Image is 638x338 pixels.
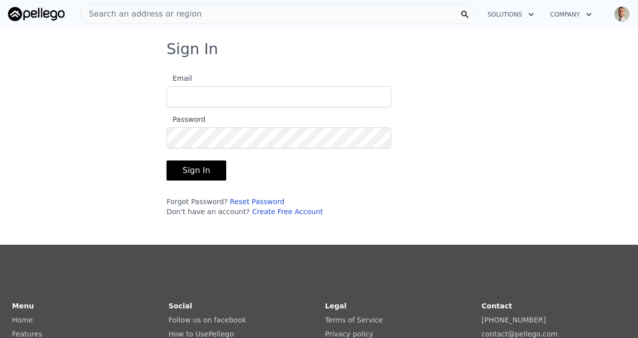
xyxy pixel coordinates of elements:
[167,197,391,217] div: Forgot Password? Don't have an account?
[12,316,33,324] a: Home
[167,86,391,107] input: Email
[167,160,226,181] button: Sign In
[325,302,347,310] strong: Legal
[614,6,630,22] img: avatar
[167,127,391,148] input: Password
[482,316,546,324] a: [PHONE_NUMBER]
[325,316,383,324] a: Terms of Service
[167,74,192,82] span: Email
[230,198,284,206] a: Reset Password
[12,302,34,310] strong: Menu
[252,208,323,216] a: Create Free Account
[167,115,205,123] span: Password
[169,330,234,338] a: How to UsePellego
[81,8,202,20] span: Search an address or region
[480,6,542,24] button: Solutions
[169,302,192,310] strong: Social
[325,330,373,338] a: Privacy policy
[482,330,558,338] a: contact@pellego.com
[8,7,65,21] img: Pellego
[542,6,600,24] button: Company
[12,330,42,338] a: Features
[482,302,512,310] strong: Contact
[169,316,246,324] a: Follow us on facebook
[167,40,471,58] h3: Sign In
